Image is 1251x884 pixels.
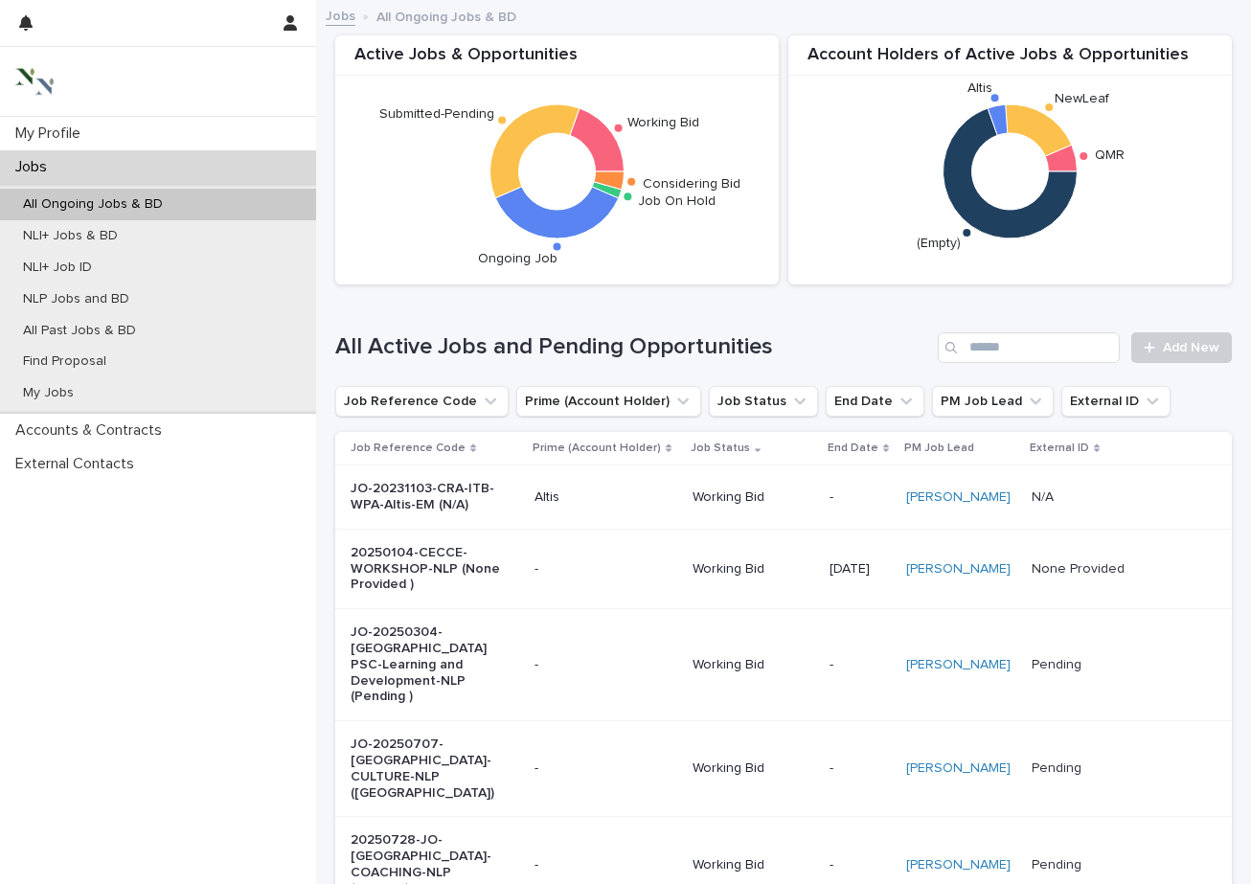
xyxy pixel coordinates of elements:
[533,438,661,459] p: Prime (Account Holder)
[8,228,133,244] p: NLI+ Jobs & BD
[638,195,716,209] text: Job On Hold
[906,489,1011,506] a: [PERSON_NAME]
[627,116,699,129] text: Working Bid
[376,5,516,26] p: All Ongoing Jobs & BD
[8,323,151,339] p: All Past Jobs & BD
[693,561,814,578] p: Working Bid
[1131,332,1232,363] a: Add New
[906,657,1011,673] a: [PERSON_NAME]
[1032,853,1085,873] p: Pending
[335,45,779,77] div: Active Jobs & Opportunities
[1095,148,1125,162] text: QMR
[828,438,878,459] p: End Date
[904,438,974,459] p: PM Job Lead
[1055,92,1110,105] text: NewLeaf
[1163,341,1219,354] span: Add New
[788,45,1232,77] div: Account Holders of Active Jobs & Opportunities
[335,333,930,361] h1: All Active Jobs and Pending Opportunities
[1061,386,1171,417] button: External ID
[826,386,924,417] button: End Date
[693,489,814,506] p: Working Bid
[1032,653,1085,673] p: Pending
[938,332,1120,363] input: Search
[335,529,1232,608] tr: 20250104-CECCE-WORKSHOP-NLP (None Provided )-Working Bid[DATE][PERSON_NAME] None ProvidedNone Pro...
[709,386,818,417] button: Job Status
[351,438,466,459] p: Job Reference Code
[643,178,740,192] text: Considering Bid
[8,125,96,143] p: My Profile
[535,657,677,673] p: -
[830,657,891,673] p: -
[379,107,494,121] text: Submitted-Pending
[830,857,891,873] p: -
[535,561,677,578] p: -
[477,252,557,265] text: Ongoing Job
[535,489,677,506] p: Altis
[335,721,1232,817] tr: JO-20250707-[GEOGRAPHIC_DATA]-CULTURE-NLP ([GEOGRAPHIC_DATA])-Working Bid-[PERSON_NAME] PendingPe...
[516,386,701,417] button: Prime (Account Holder)
[906,561,1011,578] a: [PERSON_NAME]
[8,158,62,176] p: Jobs
[906,760,1011,777] a: [PERSON_NAME]
[693,657,814,673] p: Working Bid
[967,81,992,95] text: Altis
[8,260,107,276] p: NLI+ Job ID
[8,421,177,440] p: Accounts & Contracts
[932,386,1054,417] button: PM Job Lead
[335,465,1232,530] tr: JO-20231103-CRA-ITB-WPA-Altis-EM (N/A)AltisWorking Bid-[PERSON_NAME] N/AN/A
[351,545,511,593] p: 20250104-CECCE-WORKSHOP-NLP (None Provided )
[830,561,891,578] p: [DATE]
[1032,486,1058,506] p: N/A
[15,62,54,101] img: 3bAFpBnQQY6ys9Fa9hsD
[535,760,677,777] p: -
[1032,557,1128,578] p: None Provided
[351,481,511,513] p: JO-20231103-CRA-ITB-WPA-Altis-EM (N/A)
[1032,757,1085,777] p: Pending
[8,291,145,307] p: NLP Jobs and BD
[693,760,814,777] p: Working Bid
[8,196,178,213] p: All Ongoing Jobs & BD
[917,237,961,250] text: (Empty)
[830,760,891,777] p: -
[335,386,509,417] button: Job Reference Code
[691,438,750,459] p: Job Status
[1030,438,1089,459] p: External ID
[326,4,355,26] a: Jobs
[830,489,891,506] p: -
[693,857,814,873] p: Working Bid
[351,624,511,705] p: JO-20250304-[GEOGRAPHIC_DATA] PSC-Learning and Development-NLP (Pending )
[535,857,677,873] p: -
[351,737,511,801] p: JO-20250707-[GEOGRAPHIC_DATA]-CULTURE-NLP ([GEOGRAPHIC_DATA])
[8,385,89,401] p: My Jobs
[906,857,1011,873] a: [PERSON_NAME]
[8,455,149,473] p: External Contacts
[335,609,1232,721] tr: JO-20250304-[GEOGRAPHIC_DATA] PSC-Learning and Development-NLP (Pending )-Working Bid-[PERSON_NAM...
[8,353,122,370] p: Find Proposal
